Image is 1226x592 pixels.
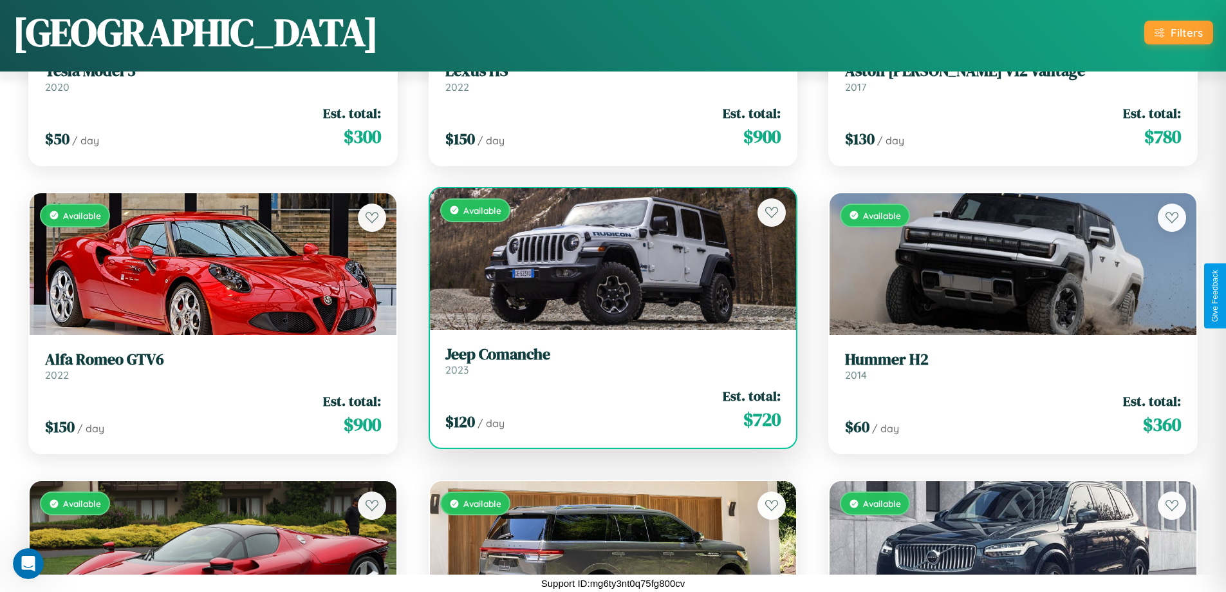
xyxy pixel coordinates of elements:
[445,363,469,376] span: 2023
[45,416,75,437] span: $ 150
[45,62,381,93] a: Tesla Model 32020
[45,350,381,369] h3: Alfa Romeo GTV6
[445,345,781,377] a: Jeep Comanche2023
[845,368,867,381] span: 2014
[845,81,866,93] span: 2017
[845,62,1181,81] h3: Aston [PERSON_NAME] V12 Vantage
[478,417,505,430] span: / day
[877,134,904,147] span: / day
[723,104,781,122] span: Est. total:
[323,392,381,410] span: Est. total:
[863,498,901,509] span: Available
[45,81,70,93] span: 2020
[45,128,70,149] span: $ 50
[13,548,44,579] iframe: Intercom live chat
[872,422,899,435] span: / day
[863,210,901,221] span: Available
[845,416,869,437] span: $ 60
[845,62,1181,93] a: Aston [PERSON_NAME] V12 Vantage2017
[1123,104,1181,122] span: Est. total:
[63,210,101,221] span: Available
[445,81,469,93] span: 2022
[845,350,1181,382] a: Hummer H22014
[743,406,781,432] span: $ 720
[1211,270,1220,322] div: Give Feedback
[323,104,381,122] span: Est. total:
[344,124,381,149] span: $ 300
[1144,21,1213,44] button: Filters
[463,498,501,509] span: Available
[1143,412,1181,437] span: $ 360
[478,134,505,147] span: / day
[445,62,781,81] h3: Lexus HS
[723,387,781,405] span: Est. total:
[63,498,101,509] span: Available
[77,422,104,435] span: / day
[1144,124,1181,149] span: $ 780
[45,350,381,382] a: Alfa Romeo GTV62022
[344,412,381,437] span: $ 900
[45,368,69,381] span: 2022
[845,350,1181,369] h3: Hummer H2
[445,345,781,364] h3: Jeep Comanche
[13,6,378,59] h1: [GEOGRAPHIC_DATA]
[845,128,875,149] span: $ 130
[743,124,781,149] span: $ 900
[445,411,475,432] span: $ 120
[1123,392,1181,410] span: Est. total:
[541,575,685,592] p: Support ID: mg6ty3nt0q75fg800cv
[445,128,475,149] span: $ 150
[72,134,99,147] span: / day
[1171,26,1203,39] div: Filters
[45,62,381,81] h3: Tesla Model 3
[463,205,501,216] span: Available
[445,62,781,93] a: Lexus HS2022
